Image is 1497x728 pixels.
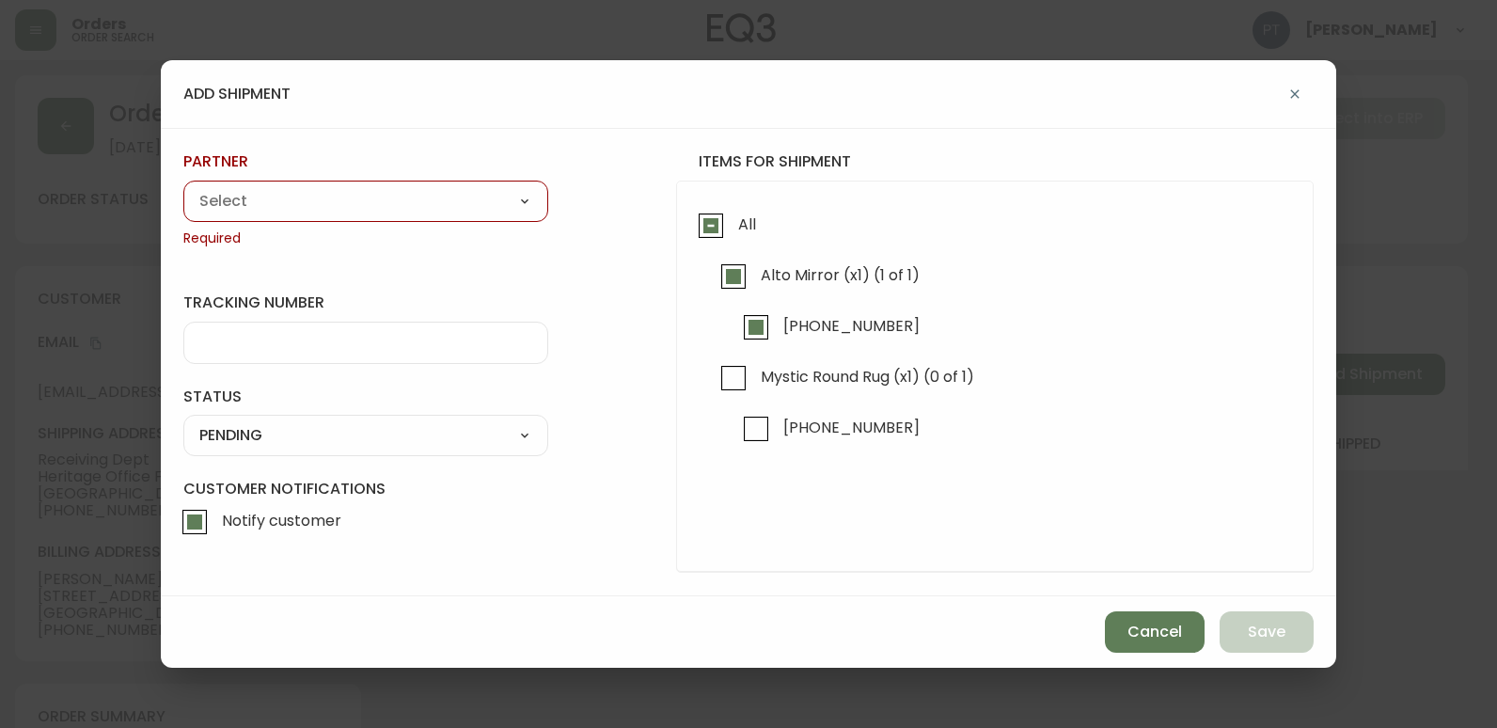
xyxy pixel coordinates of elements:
[761,367,974,387] span: Mystic Round Rug (x1) (0 of 1)
[183,151,548,172] label: partner
[783,316,920,336] span: [PHONE_NUMBER]
[183,293,548,313] label: tracking number
[783,418,920,437] span: [PHONE_NUMBER]
[183,387,548,407] label: status
[676,151,1314,172] h4: items for shipment
[183,479,548,543] label: Customer Notifications
[738,214,756,234] span: All
[222,511,341,530] span: Notify customer
[1127,622,1182,642] span: Cancel
[183,229,548,248] span: Required
[183,84,291,104] h4: add shipment
[761,265,920,285] span: Alto Mirror (x1) (1 of 1)
[1105,611,1205,653] button: Cancel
